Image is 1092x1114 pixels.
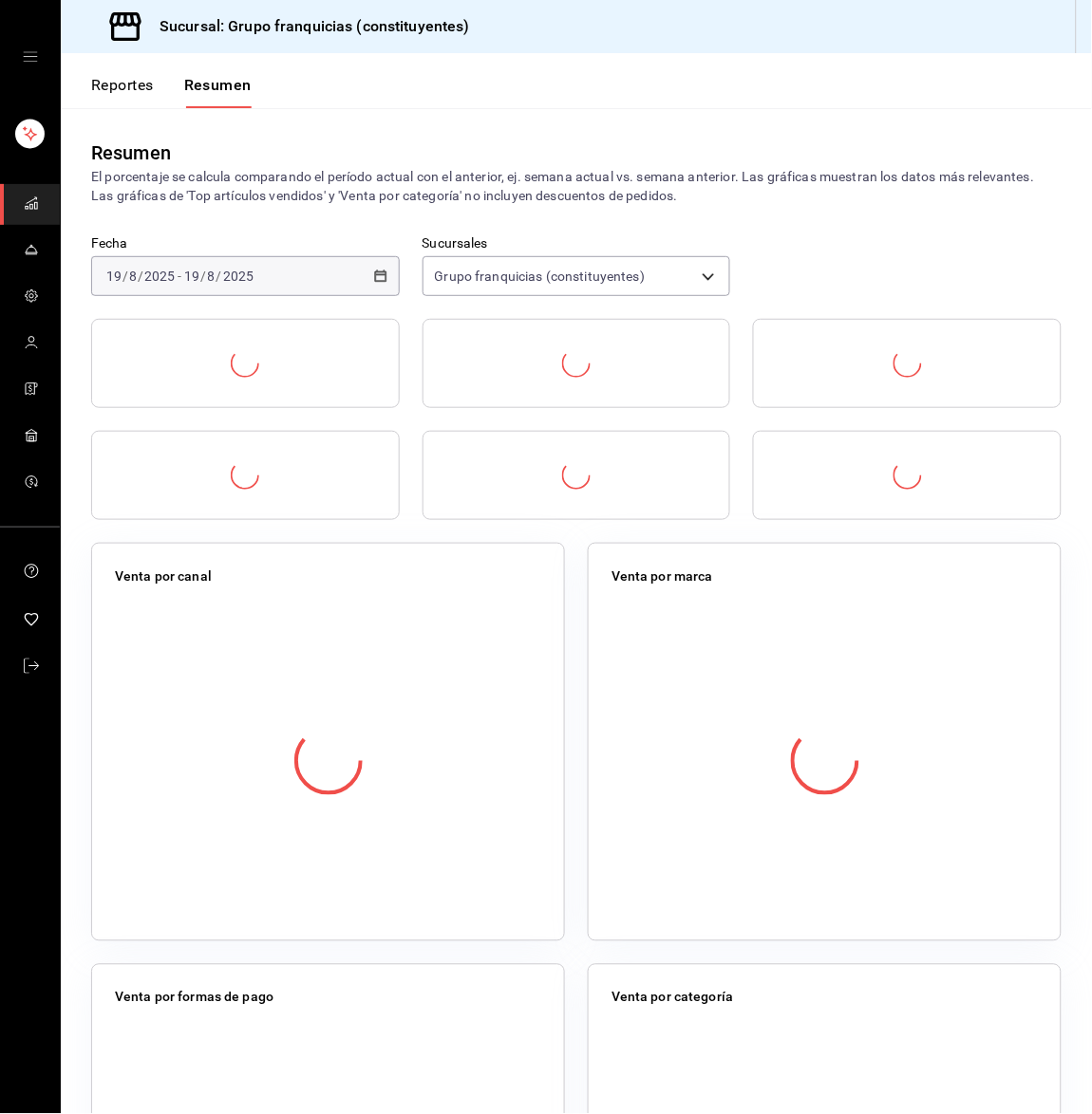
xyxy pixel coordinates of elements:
input: -- [128,269,138,284]
input: ---- [222,269,254,284]
button: open drawer [23,49,38,65]
div: Resumen [91,139,171,167]
input: -- [183,269,200,284]
input: -- [207,269,217,284]
label: Fecha [91,237,400,251]
button: Reportes [91,76,154,108]
input: -- [105,269,122,284]
p: El porcentaje se calcula comparando el período actual con el anterior, ej. semana actual vs. sema... [91,167,1062,205]
p: Venta por formas de pago [115,988,273,1008]
div: navigation tabs [91,76,252,108]
span: / [217,269,222,284]
input: ---- [143,269,176,284]
label: Sucursales [423,237,731,251]
span: / [200,269,206,284]
span: / [122,269,128,284]
h3: Sucursal: Grupo franquicias (constituyentes) [144,15,470,38]
p: Venta por categoría [612,988,734,1008]
p: Venta por marca [612,566,713,586]
span: / [138,269,143,284]
span: Grupo franquicias (constituyentes) [435,267,645,286]
button: Resumen [184,76,252,108]
p: Venta por canal [115,566,212,586]
span: - [178,269,181,284]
